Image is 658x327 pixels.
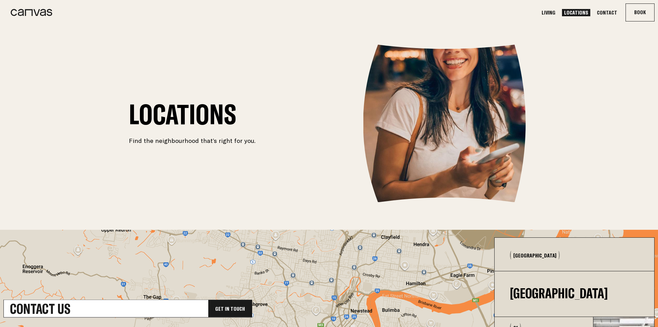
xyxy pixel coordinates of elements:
p: Find the neighbourhood that’s right for you. [129,137,256,145]
button: Book [626,4,654,21]
a: Contact UsGet In Touch [3,300,252,318]
button: [GEOGRAPHIC_DATA] [510,251,560,260]
a: Locations [562,9,590,16]
div: Get In Touch [208,300,252,317]
img: Canvas_living_locations [363,45,530,202]
a: Living [540,9,557,16]
h1: Locations [129,102,256,126]
a: Contact [595,9,619,16]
